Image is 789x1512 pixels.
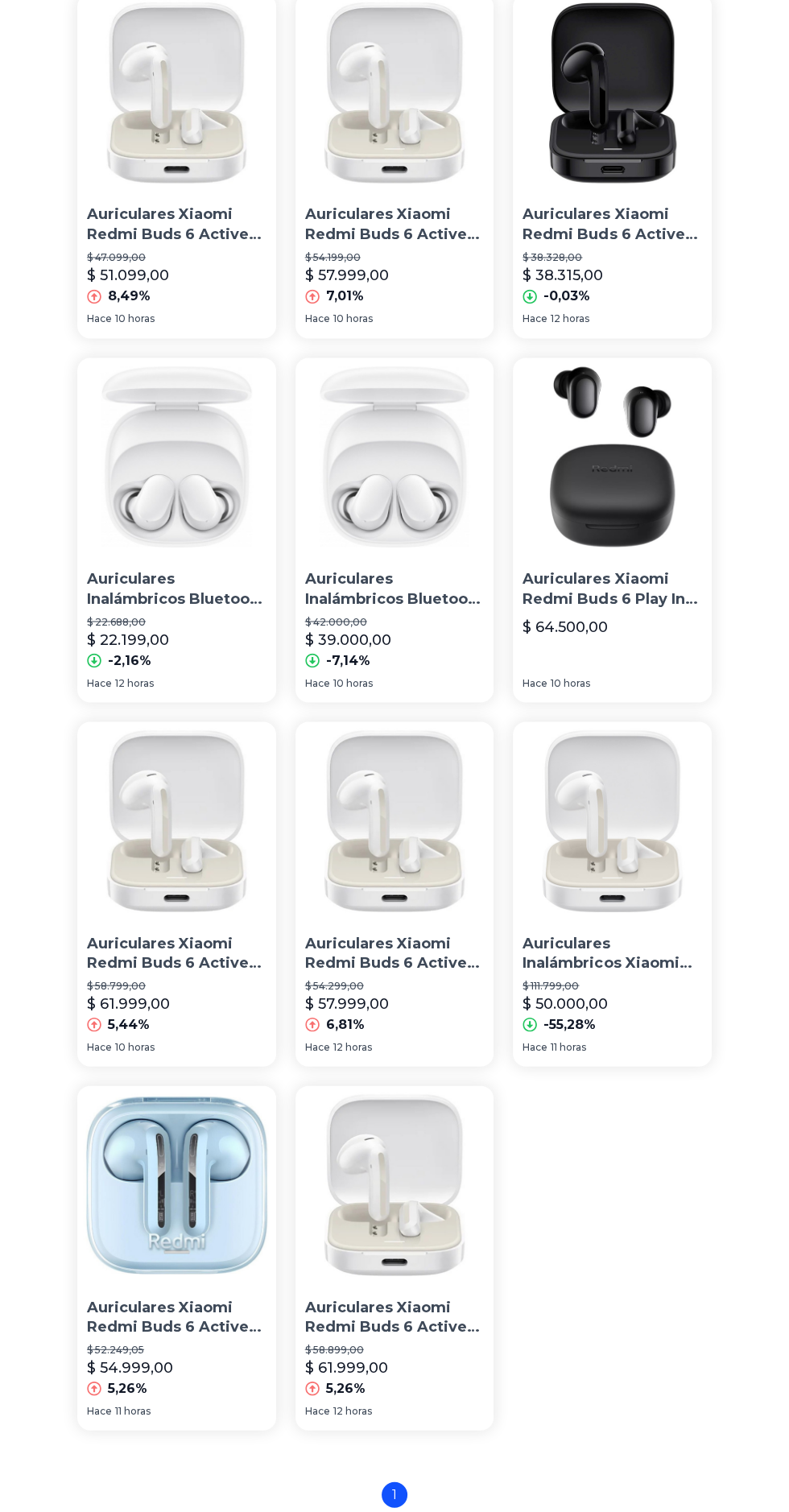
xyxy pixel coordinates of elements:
img: Auriculares Xiaomi Redmi Buds 6 Active Bluetooth 5.4 White [295,1085,494,1284]
span: Hace [87,312,112,325]
p: Auriculares Inalámbricos Bluetooth Xiaomi Redmi Buds 6 Play Color [PERSON_NAME] [87,568,266,609]
img: Auriculares Inalámbricos Bluetooth Xiaomi Redmi Buds 6 Play Color Blanco [77,357,276,556]
img: Auriculares Xiaomi Redmi Buds 6 Active Bluetooth 5.4 White [295,721,494,920]
p: Auriculares Xiaomi Redmi Buds 6 Active Bluetooth 5.4 White [87,933,266,973]
p: 5,26% [326,1378,366,1398]
p: $ 58.799,00 [87,979,266,992]
p: $ 22.688,00 [87,615,266,628]
span: 12 horas [115,676,154,689]
p: $ 111.799,00 [523,979,702,992]
p: 7,01% [326,287,364,306]
p: -2,16% [108,651,151,670]
img: Auriculares Xiaomi Redmi Buds 6 Active Color Azul [77,1085,276,1284]
span: 12 horas [551,312,589,325]
p: $ 61.999,00 [87,992,170,1014]
p: $ 58.899,00 [305,1343,485,1356]
p: $ 51.099,00 [87,264,169,287]
p: Auriculares Xiaomi Redmi Buds 6 Play In-ear Bluetooth 5.4 [523,568,702,609]
a: Auriculares Inalámbricos Bluetooth Xiaomi Redmi Buds 6 PlayAuriculares Inalámbricos Bluetooth Xia... [295,357,494,702]
img: Auriculares Inalámbricos Xiaomi Redmi Buds 6 Active White Re [513,721,712,920]
p: Auriculares Xiaomi Redmi Buds 6 Active Color Azul [87,1297,266,1337]
span: Hace [523,312,547,325]
a: Auriculares Inalámbricos Bluetooth Xiaomi Redmi Buds 6 Play Color BlancoAuriculares Inalámbricos ... [77,357,276,702]
span: Hace [305,676,330,689]
a: Auriculares Xiaomi Redmi Buds 6 Active Color AzulAuriculares Xiaomi Redmi Buds 6 Active Color Azu... [77,1085,276,1430]
span: 11 horas [551,1040,586,1053]
p: Auriculares Xiaomi Redmi Buds 6 Active Bluetooth 5.4 White [305,933,485,973]
p: $ 54.199,00 [305,251,485,264]
span: Hace [305,312,330,325]
p: $ 47.099,00 [87,251,266,264]
span: 12 horas [333,1404,372,1417]
img: Auriculares Inalámbricos Bluetooth Xiaomi Redmi Buds 6 Play [295,357,494,556]
span: Hace [305,1040,330,1053]
p: $ 22.199,00 [87,628,169,651]
p: Auriculares Xiaomi Redmi Buds 6 Active Bluetooth 5.4 White [305,1297,485,1337]
span: Hace [87,1404,112,1417]
span: Hace [87,676,112,689]
p: $ 61.999,00 [305,1356,388,1378]
span: 10 horas [333,676,373,689]
a: Auriculares Xiaomi Redmi Buds 6 Active Bluetooth 5.4 WhiteAuriculares Xiaomi Redmi Buds 6 Active ... [77,721,276,1066]
p: $ 50.000,00 [523,992,608,1014]
p: $ 54.999,00 [87,1356,173,1378]
span: 10 horas [551,676,590,689]
span: 11 horas [115,1404,151,1417]
p: $ 57.999,00 [305,264,389,287]
p: 5,44% [108,1014,150,1034]
img: Auriculares Xiaomi Redmi Buds 6 Active Bluetooth 5.4 White [77,721,276,920]
p: Auriculares Inalámbricos Xiaomi Redmi Buds 6 Active White Re [523,933,702,973]
p: $ 38.328,00 [523,251,702,264]
p: $ 39.000,00 [305,628,391,651]
p: Auriculares Xiaomi Redmi Buds 6 Active Bluetooth Negro [523,204,702,245]
p: $ 57.999,00 [305,992,389,1014]
span: 10 horas [333,312,373,325]
span: Hace [523,676,547,689]
span: 10 horas [115,1040,155,1053]
span: 12 horas [333,1040,372,1053]
span: 10 horas [115,312,155,325]
a: Auriculares Xiaomi Redmi Buds 6 Active Bluetooth 5.4 WhiteAuriculares Xiaomi Redmi Buds 6 Active ... [295,1085,494,1430]
a: Auriculares Xiaomi Redmi Buds 6 Play In-ear Bluetooth 5.4Auriculares Xiaomi Redmi Buds 6 Play In-... [513,357,712,702]
span: Hace [87,1040,112,1053]
p: Auriculares Xiaomi Redmi Buds 6 Active Bluetooth 5.4 White [305,204,485,245]
a: Auriculares Xiaomi Redmi Buds 6 Active Bluetooth 5.4 WhiteAuriculares Xiaomi Redmi Buds 6 Active ... [295,721,494,1066]
img: Auriculares Xiaomi Redmi Buds 6 Play In-ear Bluetooth 5.4 [513,357,712,556]
p: 5,26% [108,1378,147,1398]
p: -55,28% [543,1014,596,1034]
span: Hace [523,1040,547,1053]
p: $ 52.249,05 [87,1343,266,1356]
p: 6,81% [326,1014,365,1034]
p: -0,03% [543,287,590,306]
p: $ 64.500,00 [523,615,608,638]
p: -7,14% [326,651,370,670]
span: Hace [305,1404,330,1417]
p: $ 42.000,00 [305,615,485,628]
p: $ 38.315,00 [523,264,603,287]
p: $ 54.299,00 [305,979,485,992]
p: 8,49% [108,287,151,306]
a: Auriculares Inalámbricos Xiaomi Redmi Buds 6 Active White ReAuriculares Inalámbricos Xiaomi Redmi... [513,721,712,1066]
p: Auriculares Xiaomi Redmi Buds 6 Active Bluetooth 5.4 White [87,204,266,245]
p: Auriculares Inalámbricos Bluetooth Xiaomi Redmi Buds 6 Play [305,568,485,609]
